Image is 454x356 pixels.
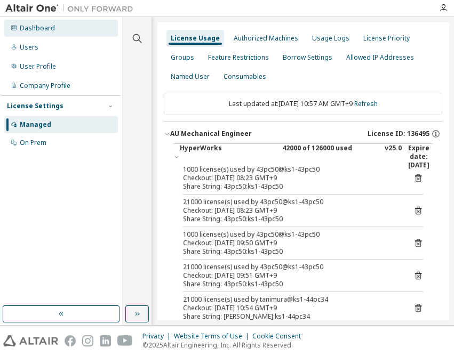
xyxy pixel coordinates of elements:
div: Borrow Settings [283,53,332,62]
img: facebook.svg [65,335,76,346]
div: User Profile [20,62,56,71]
div: Share String: 43pc50:ks1-43pc50 [183,182,397,191]
div: Share String: [PERSON_NAME]:ks1-44pc34 [183,312,397,321]
div: HyperWorks [180,144,276,169]
p: © 2025 Altair Engineering, Inc. All Rights Reserved. [142,341,307,350]
button: AU Mechanical EngineerLicense ID: 136495 [164,122,442,145]
button: HyperWorks42000 of 126000 usedv25.0Expire date:[DATE] [173,144,433,169]
div: Authorized Machines [234,34,298,43]
img: linkedin.svg [100,335,111,346]
div: Checkout: [DATE] 08:23 GMT+9 [183,174,397,182]
img: Altair One [5,3,139,14]
div: Checkout: [DATE] 10:54 GMT+9 [183,304,397,312]
div: Feature Restrictions [208,53,269,62]
div: Named User [171,72,210,81]
div: 1000 license(s) used by 43pc50@ks1-43pc50 [183,230,397,239]
div: Consumables [224,72,266,81]
div: Share String: 43pc50:ks1-43pc50 [183,280,397,288]
div: License Priority [363,34,410,43]
div: On Prem [20,139,46,147]
div: Share String: 43pc50:ks1-43pc50 [183,215,397,223]
div: Checkout: [DATE] 09:51 GMT+9 [183,271,397,280]
div: Share String: 43pc50:ks1-43pc50 [183,247,397,256]
img: youtube.svg [117,335,133,346]
span: License ID: 136495 [368,130,429,138]
div: Dashboard [20,24,55,33]
div: Checkout: [DATE] 08:23 GMT+9 [183,206,397,215]
div: Checkout: [DATE] 09:50 GMT+9 [183,239,397,247]
div: 1000 license(s) used by 43pc50@ks1-43pc50 [183,165,397,174]
div: Groups [171,53,194,62]
img: instagram.svg [82,335,93,346]
div: 42000 of 126000 used [282,144,378,169]
div: Expire date: [DATE] [408,144,433,169]
div: Company Profile [20,82,70,90]
div: Privacy [142,332,174,341]
div: Cookie Consent [252,332,307,341]
div: Website Terms of Use [174,332,252,341]
img: altair_logo.svg [3,335,58,346]
div: Users [20,43,38,52]
div: Usage Logs [312,34,349,43]
div: Allowed IP Addresses [346,53,414,62]
div: AU Mechanical Engineer [170,130,252,138]
div: License Usage [171,34,220,43]
div: 21000 license(s) used by 43pc50@ks1-43pc50 [183,198,397,206]
div: License Settings [7,102,63,110]
div: Managed [20,120,51,129]
div: Last updated at: [DATE] 10:57 AM GMT+9 [164,93,442,115]
div: v25.0 [385,144,402,169]
div: 21000 license(s) used by 43pc50@ks1-43pc50 [183,263,397,271]
a: Refresh [354,99,378,108]
div: 21000 license(s) used by tanimura@ks1-44pc34 [183,295,397,304]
